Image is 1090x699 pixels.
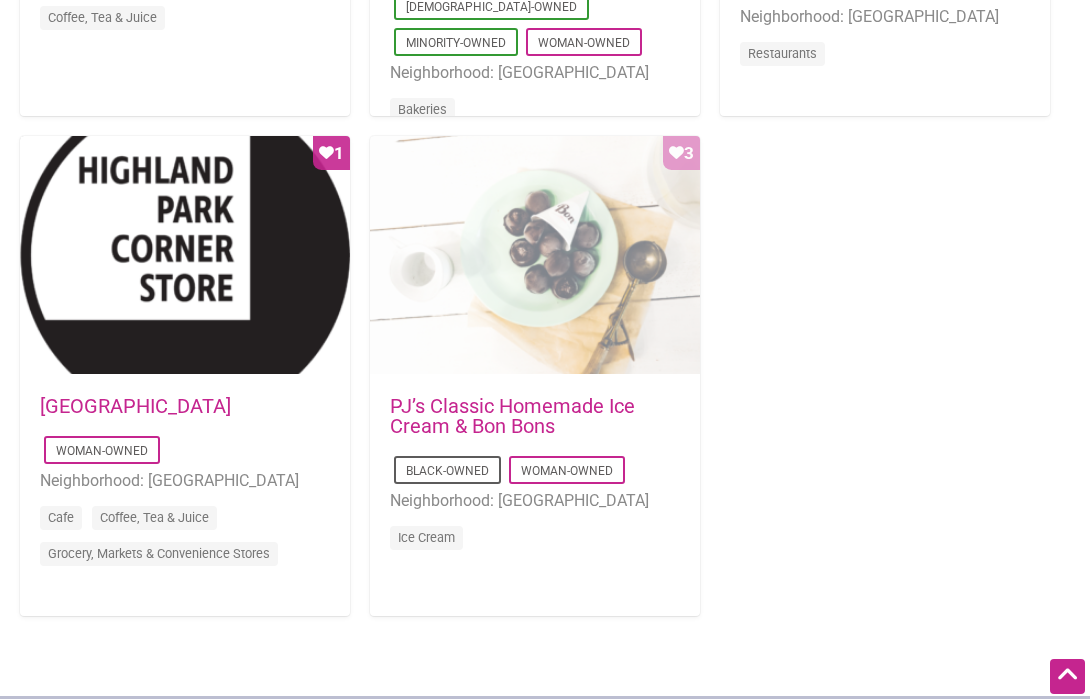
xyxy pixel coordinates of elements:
a: Coffee, Tea & Juice [48,10,157,25]
a: Restaurants [748,46,817,61]
a: Black-Owned [406,464,489,478]
a: Grocery, Markets & Convenience Stores [48,546,270,561]
a: Cafe [48,510,74,525]
a: [GEOGRAPHIC_DATA] [40,394,231,418]
li: Neighborhood: [GEOGRAPHIC_DATA] [390,60,680,86]
div: Scroll Back to Top [1050,659,1085,694]
li: Neighborhood: [GEOGRAPHIC_DATA] [390,488,680,514]
a: Bakeries [398,102,447,117]
a: Ice Cream [398,530,455,545]
a: Coffee, Tea & Juice [100,510,209,525]
a: Woman-Owned [56,444,148,458]
a: Woman-Owned [521,464,613,478]
a: PJ’s Classic Homemade Ice Cream & Bon Bons [390,394,635,438]
li: Neighborhood: [GEOGRAPHIC_DATA] [740,4,1030,30]
li: Neighborhood: [GEOGRAPHIC_DATA] [40,468,330,494]
a: Woman-Owned [538,36,630,50]
a: Minority-Owned [406,36,506,50]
